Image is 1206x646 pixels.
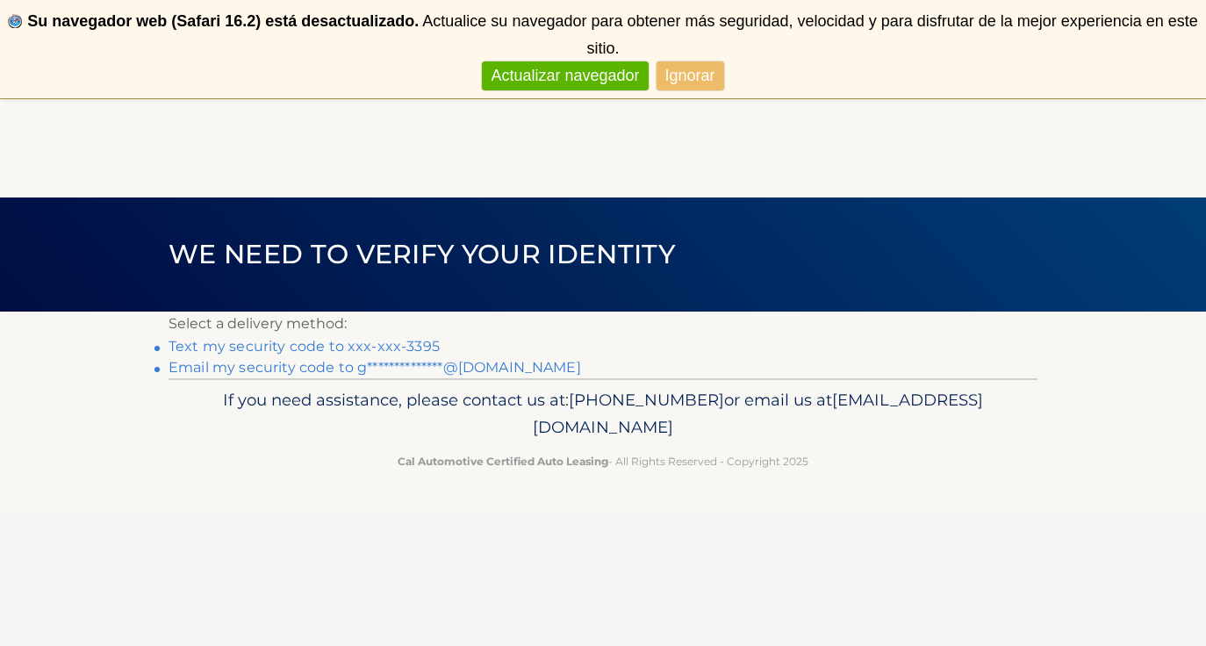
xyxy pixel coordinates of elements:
[27,12,419,30] b: Su navegador web (Safari 16.2) está desactualizado.
[482,61,648,90] a: Actualizar navegador
[180,452,1026,470] p: - All Rights Reserved - Copyright 2025
[398,455,608,468] strong: Cal Automotive Certified Auto Leasing
[169,238,675,270] span: We need to verify your identity
[657,61,724,90] a: Ignorar
[169,338,440,355] a: Text my security code to xxx-xxx-3395
[180,386,1026,442] p: If you need assistance, please contact us at: or email us at
[422,12,1198,57] span: Actualice su navegador para obtener más seguridad, velocidad y para disfrutar de la mejor experie...
[169,312,1037,336] p: Select a delivery method:
[569,390,724,410] span: [PHONE_NUMBER]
